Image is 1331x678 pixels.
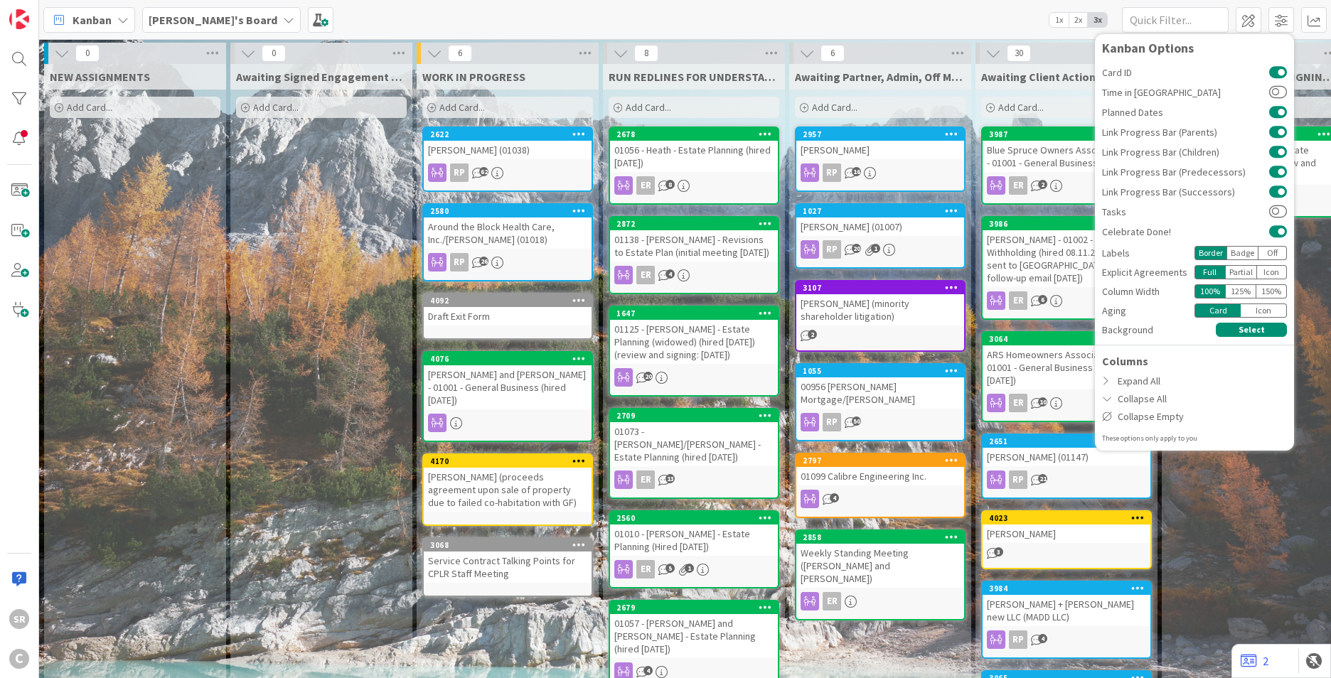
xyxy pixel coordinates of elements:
div: 01138 - [PERSON_NAME] - Revisions to Estate Plan (initial meeting [DATE]) [610,230,778,262]
div: [PERSON_NAME] + [PERSON_NAME] new LLC (MADD LLC) [983,595,1150,626]
div: ER [823,592,841,610]
b: [PERSON_NAME]'s Board [149,13,277,27]
div: 2651[PERSON_NAME] (01147) [983,435,1150,466]
div: ER [610,176,778,195]
div: Draft Exit Form [424,307,592,325]
div: 2679 [610,601,778,614]
span: 0 [75,45,100,62]
div: ER [983,176,1150,195]
span: 5 [665,564,675,573]
div: RP [983,630,1150,649]
div: 3107[PERSON_NAME] (minority shareholder litigation) [796,281,964,325]
div: 279701099 Calibre Engineering Inc. [796,454,964,485]
div: RP [424,253,592,271]
div: RP [983,470,1150,489]
div: 125 % [1225,284,1256,298]
div: 2651 [989,436,1150,446]
div: 2709 [610,409,778,422]
div: [PERSON_NAME] (minority shareholder litigation) [796,294,964,325]
div: ER [636,266,655,284]
span: 3x [1088,13,1107,27]
span: 16 [852,167,861,176]
div: 3064ARS Homeowners Association - 01001 - General Business (hired [DATE]) [983,333,1150,389]
span: RUN REDLINES FOR UNDERSTANDING [609,70,779,84]
div: RP [450,163,469,182]
div: 3987 [983,128,1150,141]
div: 2580 [430,206,592,216]
input: Quick Filter... [1122,7,1229,33]
a: 2957[PERSON_NAME]RP [795,127,966,192]
span: WORK IN PROGRESS [422,70,525,84]
span: Time in [GEOGRAPHIC_DATA] [1102,87,1269,97]
div: Kanban Options [1102,41,1287,55]
span: Awaiting Signed Engagement Letter [236,70,407,84]
div: 3064 [983,333,1150,345]
div: Aging [1102,303,1194,318]
div: Labels [1102,246,1194,261]
div: RP [823,413,841,431]
div: 3986[PERSON_NAME] - 01002 - Income Tax Withholding (hired 08.11.2024/ letter sent to [GEOGRAPHIC_... [983,217,1150,287]
span: 26 [479,257,488,266]
div: 2709 [616,411,778,421]
div: ER [1009,394,1027,412]
div: ER [983,394,1150,412]
span: Link Progress Bar (Parents) [1102,127,1269,137]
div: 4170 [424,455,592,468]
a: 287201138 - [PERSON_NAME] - Revisions to Estate Plan (initial meeting [DATE])ER [609,216,779,294]
span: 2 [808,330,817,339]
div: 100 % [1194,284,1225,298]
img: Visit kanbanzone.com [9,9,29,29]
span: 4 [1038,634,1047,643]
div: 2957 [796,128,964,141]
div: [PERSON_NAME] - 01002 - Income Tax Withholding (hired 08.11.2024/ letter sent to [GEOGRAPHIC_DATA... [983,230,1150,287]
div: 2560 [610,512,778,524]
div: [PERSON_NAME] (01038) [424,141,592,159]
div: 2957 [803,129,964,139]
div: RP [823,163,841,182]
div: [PERSON_NAME] [796,141,964,159]
div: ER [610,560,778,579]
div: 4076 [430,354,592,364]
div: [PERSON_NAME] [983,524,1150,543]
span: 8 [665,180,675,189]
span: Tasks [1102,207,1269,217]
span: 1 [871,244,880,253]
div: 2580 [424,205,592,217]
div: RP [796,163,964,182]
div: 1647 [610,307,778,320]
div: C [9,649,29,669]
div: Full [1194,265,1225,279]
span: 10 [1038,397,1047,407]
a: 2858Weekly Standing Meeting ([PERSON_NAME] and [PERSON_NAME])ER [795,529,966,620]
div: ER [1009,176,1027,195]
div: Partial [1225,265,1257,279]
div: Collapse All [1095,390,1294,408]
div: Border [1194,246,1226,260]
a: 2 [1241,652,1268,669]
div: 2622[PERSON_NAME] (01038) [424,128,592,159]
div: 4023 [989,513,1150,523]
div: 4076 [424,353,592,365]
div: Columns [1095,353,1294,370]
div: 2872 [616,219,778,229]
div: 1055 [796,365,964,377]
div: Around the Block Health Care, Inc./[PERSON_NAME] (01018) [424,217,592,249]
div: 1027 [803,206,964,216]
a: 105500956 [PERSON_NAME] Mortgage/[PERSON_NAME]RP [795,363,966,441]
span: 62 [479,167,488,176]
a: 3107[PERSON_NAME] (minority shareholder litigation) [795,280,966,352]
span: 6 [820,45,845,62]
span: Add Card... [998,101,1044,114]
div: 105500956 [PERSON_NAME] Mortgage/[PERSON_NAME] [796,365,964,409]
div: [PERSON_NAME] (01147) [983,448,1150,466]
div: Collapse Empty [1095,408,1294,426]
div: 2622 [424,128,592,141]
span: 1x [1049,13,1069,27]
div: 3068Service Contract Talking Points for CPLR Staff Meeting [424,539,592,583]
div: 01010 - [PERSON_NAME] - Estate Planning (Hired [DATE]) [610,524,778,556]
div: 2858Weekly Standing Meeting ([PERSON_NAME] and [PERSON_NAME]) [796,531,964,588]
span: 20 [852,244,861,253]
div: [PERSON_NAME] (proceeds agreement upon sale of property due to failed co-habitation with GF) [424,468,592,512]
a: 2580Around the Block Health Care, Inc./[PERSON_NAME] (01018)RP [422,203,593,281]
div: 4092 [430,296,592,306]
